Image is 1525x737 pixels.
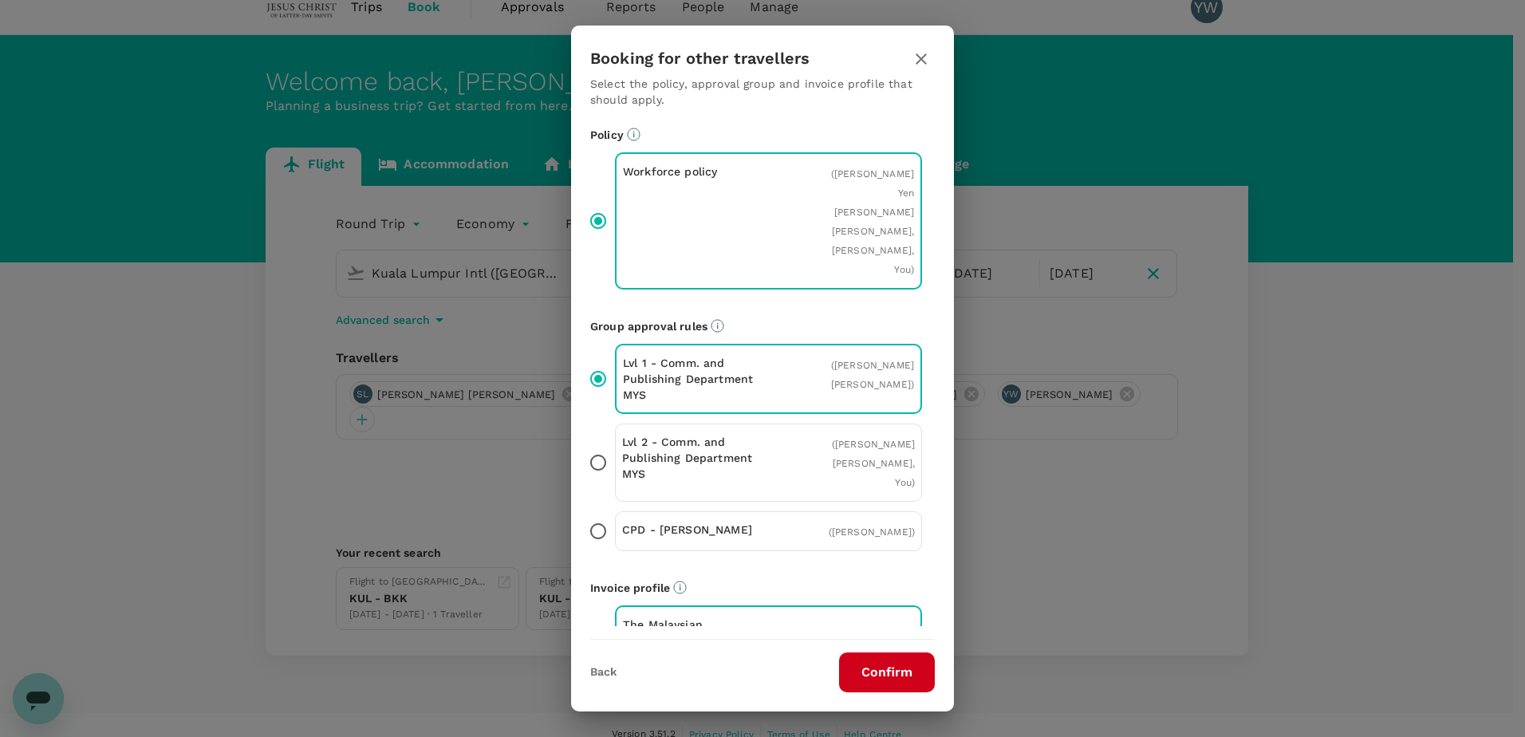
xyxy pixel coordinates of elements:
[622,522,769,538] p: CPD - [PERSON_NAME]
[673,581,687,594] svg: The payment currency and company information are based on the selected invoice profile.
[590,580,935,596] p: Invoice profile
[623,617,769,664] p: The Malaysian [DEMOGRAPHIC_DATA][PERSON_NAME] (MYR)
[832,439,915,488] span: ( [PERSON_NAME] [PERSON_NAME], You )
[623,164,769,179] p: Workforce policy
[590,666,617,679] button: Back
[711,319,724,333] svg: Default approvers or custom approval rules (if available) are based on the user group.
[839,652,935,692] button: Confirm
[623,355,769,403] p: Lvl 1 - Comm. and Publishing Department MYS
[627,128,640,141] svg: Booking restrictions are based on the selected travel policy.
[590,127,935,143] p: Policy
[829,526,915,538] span: ( [PERSON_NAME] )
[831,168,914,275] span: ( [PERSON_NAME] Yen [PERSON_NAME] [PERSON_NAME], [PERSON_NAME], You )
[831,360,914,390] span: ( [PERSON_NAME] [PERSON_NAME] )
[590,76,935,108] p: Select the policy, approval group and invoice profile that should apply.
[590,318,935,334] p: Group approval rules
[590,49,810,68] h3: Booking for other travellers
[622,434,769,482] p: Lvl 2 - Comm. and Publishing Department MYS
